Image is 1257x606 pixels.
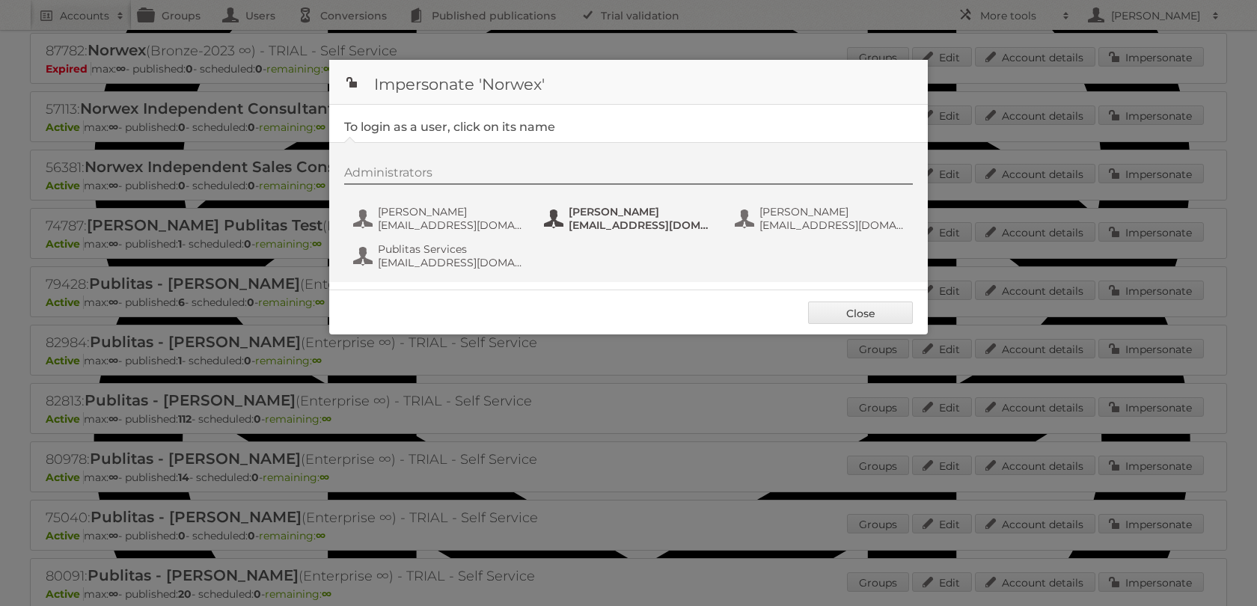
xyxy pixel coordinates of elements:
[378,242,523,256] span: Publitas Services
[759,218,905,232] span: [EMAIL_ADDRESS][DOMAIN_NAME]
[378,218,523,232] span: [EMAIL_ADDRESS][DOMAIN_NAME]
[344,120,555,134] legend: To login as a user, click on its name
[569,205,714,218] span: [PERSON_NAME]
[378,256,523,269] span: [EMAIL_ADDRESS][DOMAIN_NAME]
[352,241,527,271] button: Publitas Services [EMAIL_ADDRESS][DOMAIN_NAME]
[759,205,905,218] span: [PERSON_NAME]
[542,203,718,233] button: [PERSON_NAME] [EMAIL_ADDRESS][DOMAIN_NAME]
[569,218,714,232] span: [EMAIL_ADDRESS][DOMAIN_NAME]
[352,203,527,233] button: [PERSON_NAME] [EMAIL_ADDRESS][DOMAIN_NAME]
[378,205,523,218] span: [PERSON_NAME]
[329,60,928,105] h1: Impersonate 'Norwex'
[733,203,909,233] button: [PERSON_NAME] [EMAIL_ADDRESS][DOMAIN_NAME]
[808,302,913,324] a: Close
[344,165,913,185] div: Administrators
